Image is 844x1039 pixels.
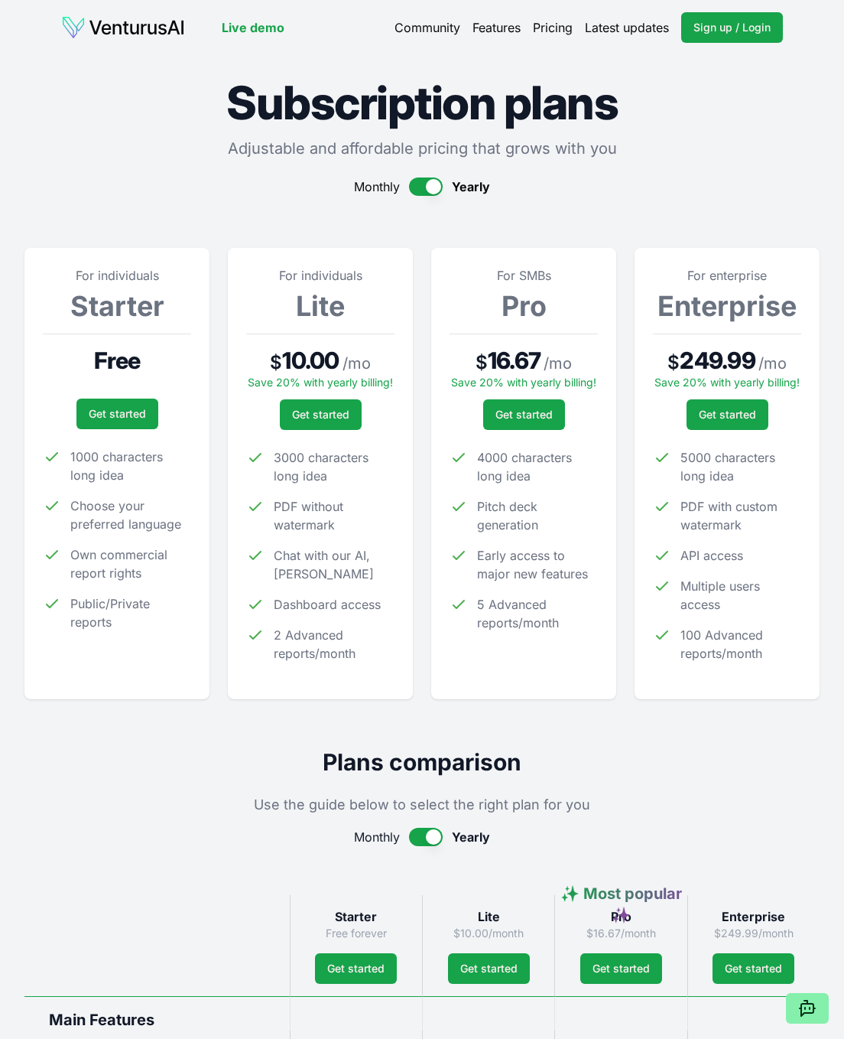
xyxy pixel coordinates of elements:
[303,926,410,941] p: Free forever
[680,448,801,485] span: 5000 characters long idea
[452,828,490,846] span: Yearly
[700,926,807,941] p: $249.99/month
[700,907,807,926] h3: Enterprise
[24,80,820,125] h1: Subscription plans
[560,884,682,924] span: ✨ Most popular ✨
[354,828,400,846] span: Monthly
[451,376,596,389] span: Save 20% with yearly billing!
[483,399,565,430] a: Get started
[654,376,800,389] span: Save 20% with yearly billing!
[24,794,820,816] p: Use the guide below to select the right plan for you
[274,626,394,663] span: 2 Advanced reports/month
[70,448,191,484] span: 1000 characters long idea
[70,594,191,631] span: Public/Private reports
[681,12,783,43] a: Sign up / Login
[567,926,674,941] p: $16.67/month
[713,953,794,984] a: Get started
[248,376,393,389] span: Save 20% with yearly billing!
[303,907,410,926] h3: Starter
[580,953,662,984] a: Get started
[24,138,820,159] p: Adjustable and affordable pricing that grows with you
[274,448,394,485] span: 3000 characters long idea
[76,399,158,429] a: Get started
[394,18,460,37] a: Community
[693,20,771,35] span: Sign up / Login
[758,353,787,374] span: / mo
[450,266,598,285] p: For SMBs
[274,595,381,614] span: Dashboard access
[24,996,290,1031] div: Main Features
[448,953,530,984] a: Get started
[680,626,801,663] span: 100 Advanced reports/month
[342,353,371,374] span: / mo
[270,350,282,375] span: $
[680,577,801,614] span: Multiple users access
[667,350,680,375] span: $
[476,350,488,375] span: $
[435,926,542,941] p: $10.00/month
[274,546,394,583] span: Chat with our AI, [PERSON_NAME]
[585,18,669,37] a: Latest updates
[70,546,191,582] span: Own commercial report rights
[246,266,394,285] p: For individuals
[354,178,400,196] span: Monthly
[94,347,141,374] span: Free
[222,18,284,37] a: Live demo
[680,497,801,534] span: PDF with custom watermark
[315,953,397,984] a: Get started
[450,291,598,321] h3: Pro
[282,347,339,374] span: 10.00
[246,291,394,321] h3: Lite
[544,353,572,374] span: / mo
[24,748,820,776] h2: Plans comparison
[653,291,801,321] h3: Enterprise
[472,18,521,37] a: Features
[43,291,191,321] h3: Starter
[477,497,598,534] span: Pitch deck generation
[488,347,540,374] span: 16.67
[477,546,598,583] span: Early access to major new features
[43,266,191,285] p: For individuals
[477,448,598,485] span: 4000 characters long idea
[70,497,191,533] span: Choose your preferred language
[680,347,755,374] span: 249.99
[477,595,598,632] span: 5 Advanced reports/month
[274,497,394,534] span: PDF without watermark
[61,15,185,40] img: logo
[280,399,362,430] a: Get started
[435,907,542,926] h3: Lite
[680,546,743,565] span: API access
[452,178,490,196] span: Yearly
[687,399,768,430] a: Get started
[653,266,801,285] p: For enterprise
[533,18,573,37] a: Pricing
